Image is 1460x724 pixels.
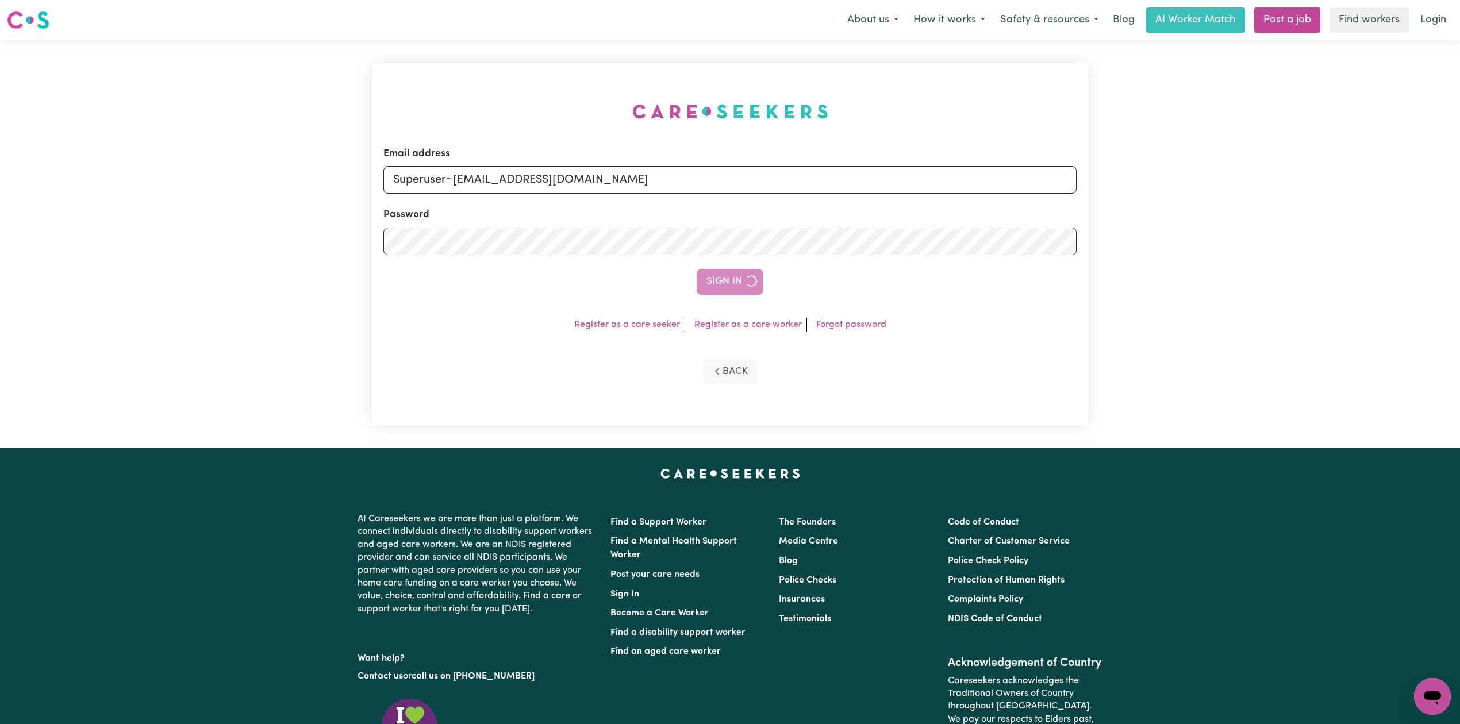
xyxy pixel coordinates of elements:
[383,207,429,222] label: Password
[383,166,1077,194] input: Email address
[358,508,597,620] p: At Careseekers we are more than just a platform. We connect individuals directly to disability su...
[610,647,721,656] a: Find an aged care worker
[779,595,825,604] a: Insurances
[358,648,597,665] p: Want help?
[1413,7,1453,33] a: Login
[779,537,838,546] a: Media Centre
[993,8,1106,32] button: Safety & resources
[358,672,403,681] a: Contact us
[610,537,737,560] a: Find a Mental Health Support Worker
[1414,678,1451,715] iframe: Button to launch messaging window
[816,320,886,329] a: Forgot password
[779,576,836,585] a: Police Checks
[948,518,1019,527] a: Code of Conduct
[1146,7,1245,33] a: AI Worker Match
[610,628,746,637] a: Find a disability support worker
[1106,7,1142,33] a: Blog
[7,10,49,30] img: Careseekers logo
[948,656,1102,670] h2: Acknowledgement of Country
[574,320,680,329] a: Register as a care seeker
[779,518,836,527] a: The Founders
[906,8,993,32] button: How it works
[948,595,1023,604] a: Complaints Policy
[7,7,49,33] a: Careseekers logo
[948,556,1028,565] a: Police Check Policy
[948,537,1070,546] a: Charter of Customer Service
[694,320,802,329] a: Register as a care worker
[1330,7,1409,33] a: Find workers
[840,8,906,32] button: About us
[383,147,450,161] label: Email address
[660,469,800,478] a: Careseekers home page
[779,614,831,623] a: Testimonials
[610,590,639,599] a: Sign In
[610,570,700,579] a: Post your care needs
[610,518,706,527] a: Find a Support Worker
[948,576,1065,585] a: Protection of Human Rights
[779,556,798,565] a: Blog
[610,609,709,618] a: Become a Care Worker
[948,614,1042,623] a: NDIS Code of Conduct
[1254,7,1320,33] a: Post a job
[358,665,597,687] p: or
[412,672,535,681] a: call us on [PHONE_NUMBER]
